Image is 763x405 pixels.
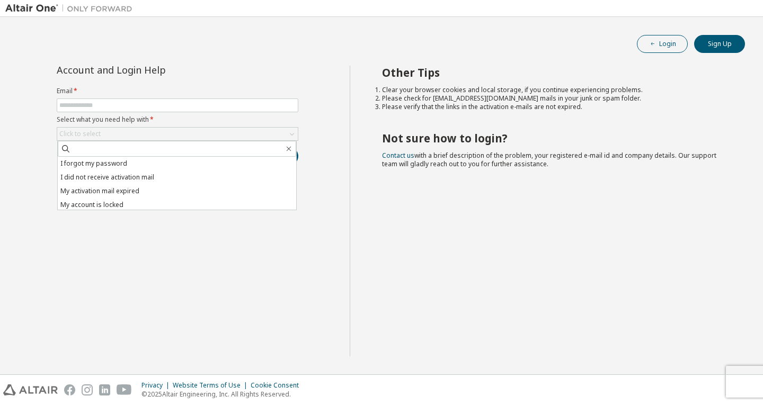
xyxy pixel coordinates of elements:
[173,381,251,390] div: Website Terms of Use
[57,128,298,140] div: Click to select
[64,384,75,395] img: facebook.svg
[57,115,298,124] label: Select what you need help with
[99,384,110,395] img: linkedin.svg
[382,151,716,168] span: with a brief description of the problem, your registered e-mail id and company details. Our suppo...
[382,94,726,103] li: Please check for [EMAIL_ADDRESS][DOMAIN_NAME] mails in your junk or spam folder.
[82,384,93,395] img: instagram.svg
[382,131,726,145] h2: Not sure how to login?
[141,381,173,390] div: Privacy
[57,66,250,74] div: Account and Login Help
[251,381,305,390] div: Cookie Consent
[382,103,726,111] li: Please verify that the links in the activation e-mails are not expired.
[58,157,296,170] li: I forgot my password
[5,3,138,14] img: Altair One
[117,384,132,395] img: youtube.svg
[382,151,414,160] a: Contact us
[382,86,726,94] li: Clear your browser cookies and local storage, if you continue experiencing problems.
[3,384,58,395] img: altair_logo.svg
[694,35,745,53] button: Sign Up
[141,390,305,399] p: © 2025 Altair Engineering, Inc. All Rights Reserved.
[382,66,726,79] h2: Other Tips
[637,35,688,53] button: Login
[59,130,101,138] div: Click to select
[57,87,298,95] label: Email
